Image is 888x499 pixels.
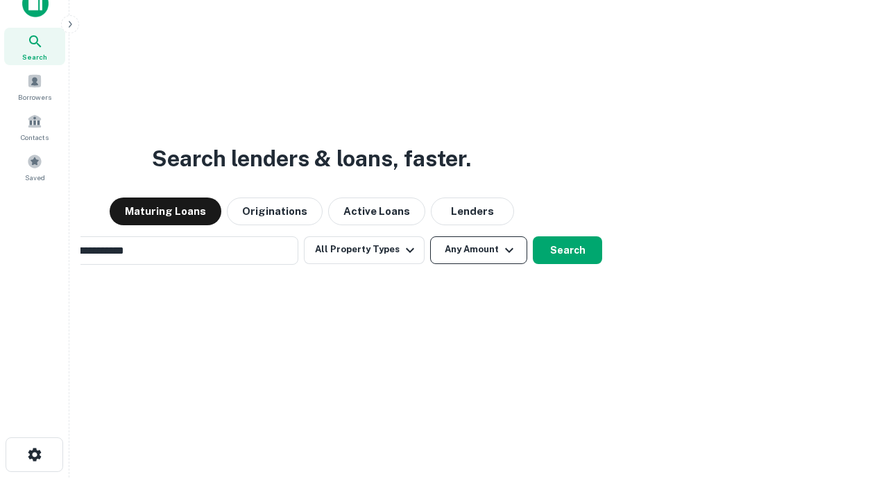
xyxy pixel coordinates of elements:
a: Borrowers [4,68,65,105]
span: Search [22,51,47,62]
a: Contacts [4,108,65,146]
span: Contacts [21,132,49,143]
span: Saved [25,172,45,183]
button: Active Loans [328,198,425,225]
button: Originations [227,198,323,225]
button: Any Amount [430,236,527,264]
span: Borrowers [18,91,51,103]
a: Search [4,28,65,65]
iframe: Chat Widget [819,388,888,455]
button: All Property Types [304,236,425,264]
button: Search [533,236,602,264]
a: Saved [4,148,65,186]
button: Lenders [431,198,514,225]
button: Maturing Loans [110,198,221,225]
h3: Search lenders & loans, faster. [152,142,471,175]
